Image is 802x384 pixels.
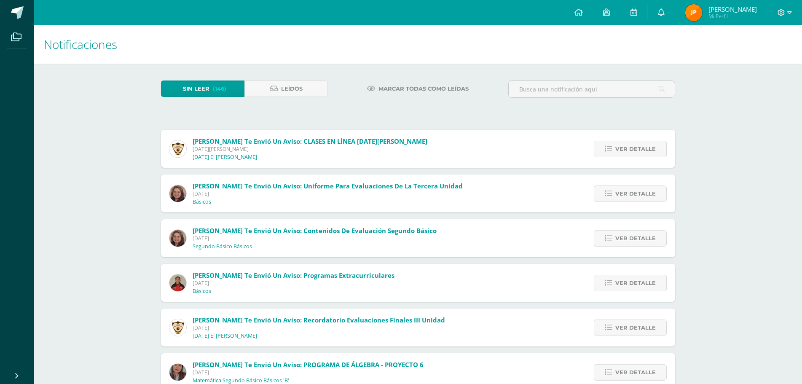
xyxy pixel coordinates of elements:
a: Marcar todas como leídas [357,81,479,97]
img: a46afb417ae587891c704af89211ce97.png [169,140,186,157]
span: Ver detalle [615,231,656,246]
p: [DATE] El [PERSON_NAME] [193,154,257,161]
span: Ver detalle [615,365,656,380]
p: Básicos [193,199,211,205]
p: Segundo Básico Básicos [193,243,252,250]
input: Busca una notificación aquí [509,81,675,97]
span: (146) [213,81,226,97]
span: Ver detalle [615,320,656,336]
span: [PERSON_NAME] te envió un aviso: Uniforme para Evaluaciones de la Tercera Unidad [193,182,463,190]
span: [DATE] [193,190,463,197]
span: Ver detalle [615,275,656,291]
p: Básicos [193,288,211,295]
span: [DATE] [193,324,445,331]
span: Notificaciones [44,36,117,52]
span: Ver detalle [615,186,656,201]
img: 6fbc26837fd78081e2202675a432dd0c.png [169,230,186,247]
span: [PERSON_NAME] te envió un aviso: CLASES EN LÍNEA [DATE][PERSON_NAME] [193,137,427,145]
span: [DATE] [193,279,394,287]
span: Mi Perfil [708,13,757,20]
span: [PERSON_NAME] te envió un aviso: Recordatorio Evaluaciones finales III Unidad [193,316,445,324]
span: [PERSON_NAME] [708,5,757,13]
span: [DATE][PERSON_NAME] [193,145,427,153]
a: Sin leer(146) [161,81,244,97]
img: 4b4f9fbf2b20637809bf9d5d3f782486.png [685,4,702,21]
span: Marcar todas como leídas [378,81,469,97]
span: Leídos [281,81,303,97]
span: [DATE] [193,369,424,376]
a: Leídos [244,81,328,97]
span: [DATE] [193,235,437,242]
p: Matemática Segundo Básico Básicos 'B' [193,377,289,384]
img: 71371cce019ae4d3e0b45603e87f97be.png [169,274,186,291]
span: [PERSON_NAME] te envió un aviso: PROGRAMA DE ÁLGEBRA - PROYECTO 6 [193,360,424,369]
span: Sin leer [183,81,209,97]
img: a46afb417ae587891c704af89211ce97.png [169,319,186,336]
span: [PERSON_NAME] te envió un aviso: Programas Extracurriculares [193,271,394,279]
span: [PERSON_NAME] te envió un aviso: Contenidos de Evaluación Segundo Básico [193,226,437,235]
p: [DATE] El [PERSON_NAME] [193,333,257,339]
img: 56a73a1a4f15c79f6dbfa4a08ea075c8.png [169,364,186,381]
img: 6fbc26837fd78081e2202675a432dd0c.png [169,185,186,202]
span: Ver detalle [615,141,656,157]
